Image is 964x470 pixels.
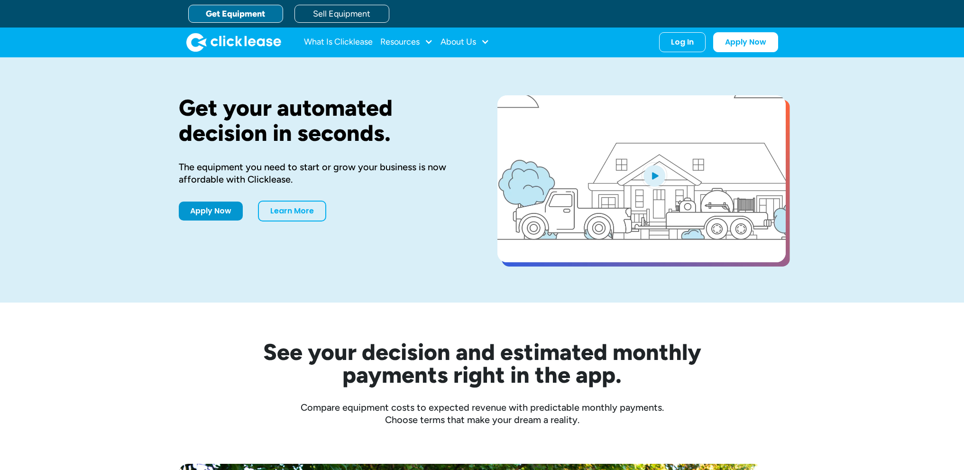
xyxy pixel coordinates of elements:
[671,37,694,47] div: Log In
[713,32,778,52] a: Apply Now
[258,201,326,221] a: Learn More
[294,5,389,23] a: Sell Equipment
[186,33,281,52] img: Clicklease logo
[304,33,373,52] a: What Is Clicklease
[497,95,786,262] a: open lightbox
[441,33,489,52] div: About Us
[188,5,283,23] a: Get Equipment
[217,341,748,386] h2: See your decision and estimated monthly payments right in the app.
[179,202,243,221] a: Apply Now
[179,401,786,426] div: Compare equipment costs to expected revenue with predictable monthly payments. Choose terms that ...
[642,162,667,189] img: Blue play button logo on a light blue circular background
[179,161,467,185] div: The equipment you need to start or grow your business is now affordable with Clicklease.
[186,33,281,52] a: home
[179,95,467,146] h1: Get your automated decision in seconds.
[380,33,433,52] div: Resources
